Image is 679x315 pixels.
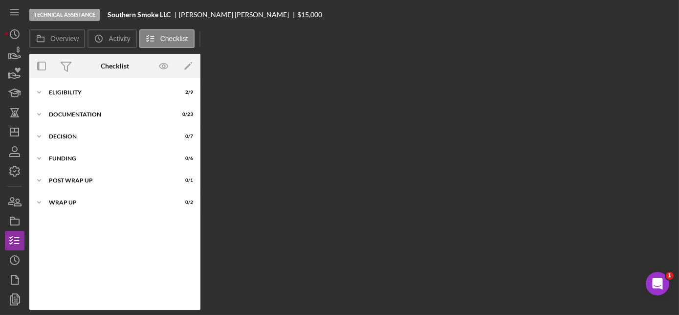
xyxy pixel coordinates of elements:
[49,156,169,161] div: Funding
[49,200,169,205] div: Wrap up
[175,112,193,117] div: 0 / 23
[175,156,193,161] div: 0 / 6
[49,90,169,95] div: Eligibility
[29,29,85,48] button: Overview
[297,10,322,19] span: $15,000
[160,35,188,43] label: Checklist
[646,272,669,295] iframe: Intercom live chat
[49,112,169,117] div: Documentation
[175,90,193,95] div: 2 / 9
[50,35,79,43] label: Overview
[88,29,136,48] button: Activity
[108,11,171,19] b: Southern Smoke LLC
[666,272,674,280] span: 1
[179,11,297,19] div: [PERSON_NAME] [PERSON_NAME]
[101,62,129,70] div: Checklist
[29,9,100,21] div: Technical Assistance
[175,200,193,205] div: 0 / 2
[49,134,169,139] div: Decision
[49,178,169,183] div: Post Wrap Up
[139,29,195,48] button: Checklist
[109,35,130,43] label: Activity
[175,178,193,183] div: 0 / 1
[175,134,193,139] div: 0 / 7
